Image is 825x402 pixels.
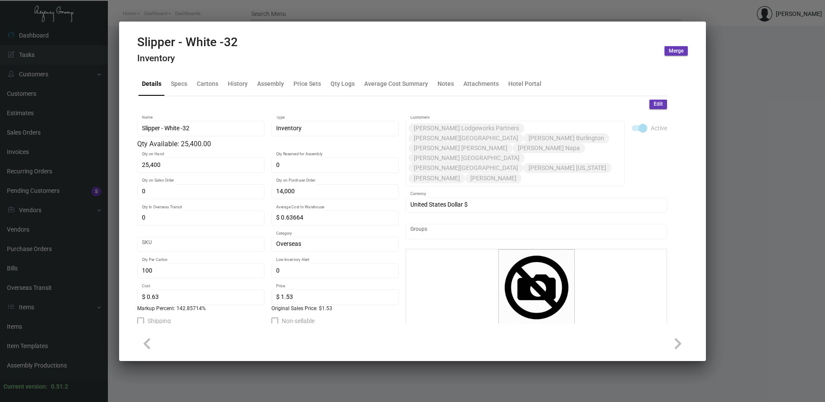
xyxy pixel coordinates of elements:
[523,175,620,182] input: Add new..
[142,79,161,88] div: Details
[654,100,663,108] span: Edit
[137,139,399,149] div: Qty Available: 25,400.00
[331,79,355,88] div: Qty Logs
[257,79,284,88] div: Assembly
[148,316,171,326] span: Shipping
[410,228,663,235] input: Add new..
[51,382,68,391] div: 0.51.2
[669,47,683,55] span: Merge
[438,79,454,88] div: Notes
[523,163,611,173] mat-chip: [PERSON_NAME] [US_STATE]
[364,79,428,88] div: Average Cost Summary
[409,153,525,163] mat-chip: [PERSON_NAME] [GEOGRAPHIC_DATA]
[465,173,522,183] mat-chip: [PERSON_NAME]
[228,79,248,88] div: History
[664,46,688,56] button: Merge
[197,79,218,88] div: Cartons
[513,143,585,153] mat-chip: [PERSON_NAME] Napa
[137,53,238,64] h4: Inventory
[409,133,523,143] mat-chip: [PERSON_NAME][GEOGRAPHIC_DATA]
[651,123,667,133] span: Active
[508,79,542,88] div: Hotel Portal
[409,143,513,153] mat-chip: [PERSON_NAME] [PERSON_NAME]
[3,382,47,391] div: Current version:
[171,79,187,88] div: Specs
[409,163,523,173] mat-chip: [PERSON_NAME][GEOGRAPHIC_DATA]
[649,100,667,109] button: Edit
[409,173,465,183] mat-chip: [PERSON_NAME]
[409,123,524,133] mat-chip: [PERSON_NAME] Lodgeworks Partners
[293,79,321,88] div: Price Sets
[282,316,315,326] span: Non-sellable
[137,35,238,50] h2: Slipper - White -32
[523,133,609,143] mat-chip: [PERSON_NAME] Burlington
[463,79,499,88] div: Attachments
